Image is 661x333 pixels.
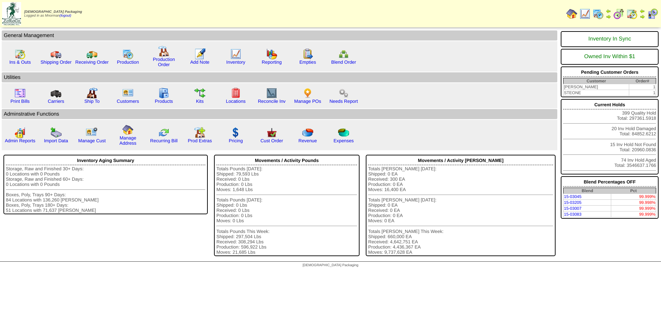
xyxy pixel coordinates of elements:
img: reconcile.gif [158,127,169,138]
img: calendarprod.gif [593,8,604,19]
div: Totals [PERSON_NAME] [DATE]: Shipped: 0 EA Received: 300 EA Production: 0 EA Moves: 16,400 EA Tot... [368,166,553,255]
a: Needs Report [329,99,358,104]
span: Logged in as Mnorman [24,10,82,18]
img: calendarinout.gif [626,8,637,19]
a: Manage POs [294,99,321,104]
img: network.png [338,48,349,60]
img: import.gif [50,127,62,138]
a: Blend Order [331,60,356,65]
img: po.png [302,88,313,99]
img: pie_chart2.png [338,127,349,138]
img: truck.gif [50,48,62,60]
div: Totals Pounds [DATE]: Shipped: 79,593 Lbs Received: 0 Lbs Production: 0 Lbs Moves: 1,648 Lbs Tota... [216,166,357,255]
a: Empties [299,60,316,65]
img: calendarcustomer.gif [647,8,658,19]
div: 399 Quality Hold Total: 297361.5918 20 Inv Hold Damaged Total: 84852.6212 15 Inv Hold Not Found T... [561,99,659,174]
img: calendarprod.gif [122,48,133,60]
div: Storage, Raw and Finished 30+ Days: 0 Locations with 0 Pounds Storage, Raw and Finished 60+ Days:... [6,166,205,213]
img: calendarinout.gif [15,48,26,60]
a: Expenses [334,138,354,143]
a: 15-03083 [564,212,581,217]
img: line_graph.gif [579,8,590,19]
td: 99.999% [611,206,656,211]
a: Pricing [229,138,243,143]
td: [PERSON_NAME] [564,84,629,90]
a: Customers [117,99,139,104]
img: arrowright.gif [640,14,645,19]
a: (logout) [59,14,71,18]
img: zoroco-logo-small.webp [2,2,21,25]
a: Cust Order [260,138,283,143]
img: line_graph.gif [230,48,241,60]
img: arrowleft.gif [606,8,611,14]
div: Inventory In Sync [563,33,656,46]
td: Utilities [2,72,557,82]
img: locations.gif [230,88,241,99]
img: invoice2.gif [15,88,26,99]
div: Movements / Activity [PERSON_NAME] [368,156,553,165]
img: truck3.gif [50,88,62,99]
div: Owned Inv Within $1 [563,50,656,63]
a: Import Data [44,138,68,143]
img: factory.gif [158,46,169,57]
a: Reconcile Inv [258,99,286,104]
div: Movements / Activity Pounds [216,156,357,165]
img: workorder.gif [302,48,313,60]
a: Prod Extras [188,138,212,143]
div: Blend Percentages OFF [563,178,656,187]
a: Manage Address [120,135,137,146]
a: Receiving Order [75,60,109,65]
th: Order# [629,78,656,84]
td: Adminstrative Functions [2,109,557,119]
img: line_graph2.gif [266,88,277,99]
img: prodextras.gif [194,127,205,138]
img: customers.gif [122,88,133,99]
th: Customer [564,78,629,84]
a: Admin Reports [5,138,35,143]
a: Revenue [298,138,317,143]
img: arrowleft.gif [640,8,645,14]
td: 99.999% [611,194,656,200]
a: Shipping Order [40,60,72,65]
td: 99.998% [611,200,656,206]
td: 99.999% [611,211,656,217]
a: Ins & Outs [9,60,31,65]
img: home.gif [566,8,577,19]
img: calendarblend.gif [613,8,624,19]
img: home.gif [122,124,133,135]
img: orders.gif [194,48,205,60]
td: 1 [629,84,656,90]
a: 15-03205 [564,200,581,205]
img: pie_chart.png [302,127,313,138]
a: Ship To [84,99,100,104]
a: Production Order [153,57,175,67]
img: graph2.png [15,127,26,138]
img: truck2.gif [86,48,97,60]
span: [DEMOGRAPHIC_DATA] Packaging [24,10,82,14]
a: Inventory [226,60,245,65]
div: Inventory Aging Summary [6,156,205,165]
a: Carriers [48,99,64,104]
th: Pct [611,188,656,194]
img: cust_order.png [266,127,277,138]
th: Blend [564,188,611,194]
a: Kits [196,99,204,104]
img: arrowright.gif [606,14,611,19]
a: Production [117,60,139,65]
a: Products [155,99,173,104]
a: 15-03007 [564,206,581,211]
img: factory2.gif [86,88,97,99]
a: Locations [226,99,245,104]
a: Recurring Bill [150,138,177,143]
a: Manage Cust [78,138,105,143]
a: Reporting [262,60,282,65]
span: [DEMOGRAPHIC_DATA] Packaging [302,263,358,267]
a: Print Bills [10,99,30,104]
img: graph.gif [266,48,277,60]
img: workflow.png [338,88,349,99]
a: 15-03045 [564,194,581,199]
img: managecust.png [86,127,99,138]
img: workflow.gif [194,88,205,99]
td: 1 [629,90,656,96]
div: Pending Customer Orders [563,68,656,77]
